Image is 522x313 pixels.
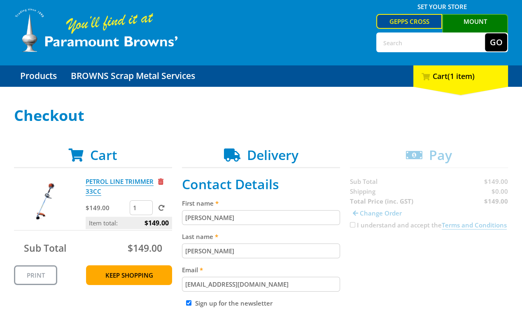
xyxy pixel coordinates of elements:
a: Keep Shopping [86,265,172,285]
input: Please enter your last name. [182,243,340,258]
input: Please enter your first name. [182,210,340,225]
input: Search [377,33,485,51]
input: Please enter your email address. [182,277,340,292]
label: Sign up for the newsletter [195,299,273,307]
p: $149.00 [86,203,128,213]
a: Remove from cart [158,177,163,185]
span: Delivery [247,146,298,164]
a: Mount [PERSON_NAME] [442,14,508,42]
img: Paramount Browns' [14,7,179,53]
a: Go to the BROWNS Scrap Metal Services page [65,65,201,87]
span: Sub Total [24,241,66,255]
h1: Checkout [14,107,508,124]
img: PETROL LINE TRIMMER 33CC [21,176,70,226]
a: Gepps Cross [376,14,442,29]
p: Item total: [86,217,172,229]
h2: Contact Details [182,176,340,192]
a: PETROL LINE TRIMMER 33CC [86,177,154,196]
button: Go [485,33,507,51]
span: $149.00 [144,217,169,229]
span: Cart [90,146,117,164]
label: Email [182,265,340,275]
a: Go to the Products page [14,65,63,87]
a: Print [14,265,57,285]
div: Cart [413,65,508,87]
label: Last name [182,232,340,241]
span: (1 item) [447,71,475,81]
span: $149.00 [128,241,162,255]
label: First name [182,198,340,208]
